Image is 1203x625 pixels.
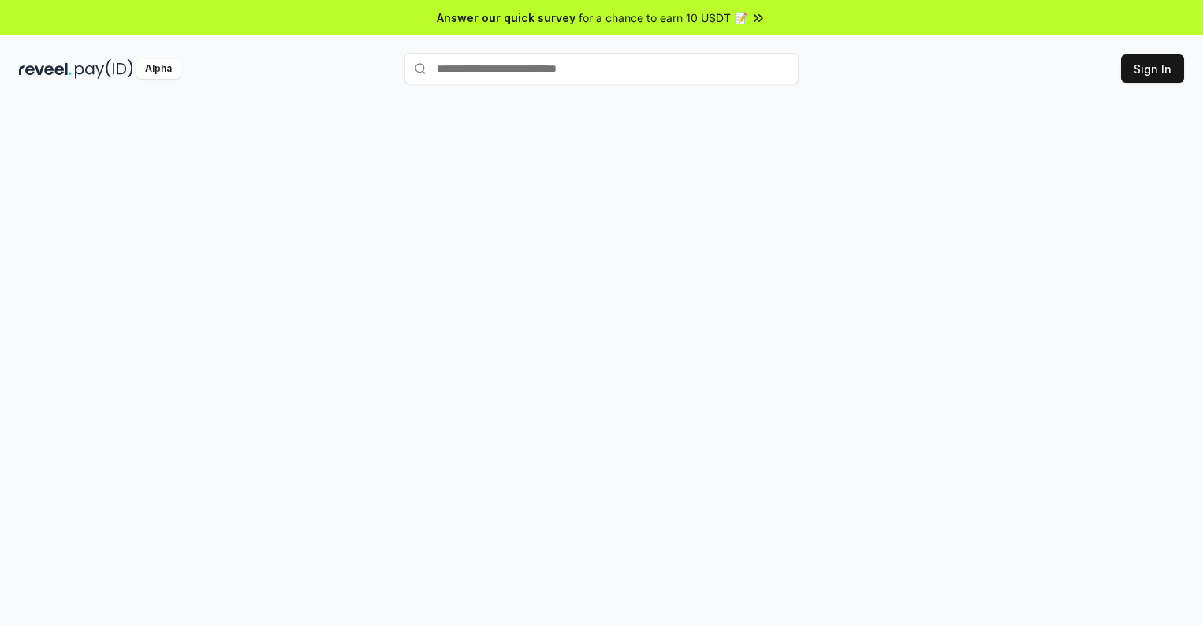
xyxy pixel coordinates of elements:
[1121,54,1184,83] button: Sign In
[19,59,72,79] img: reveel_dark
[75,59,133,79] img: pay_id
[579,9,747,26] span: for a chance to earn 10 USDT 📝
[437,9,575,26] span: Answer our quick survey
[136,59,181,79] div: Alpha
